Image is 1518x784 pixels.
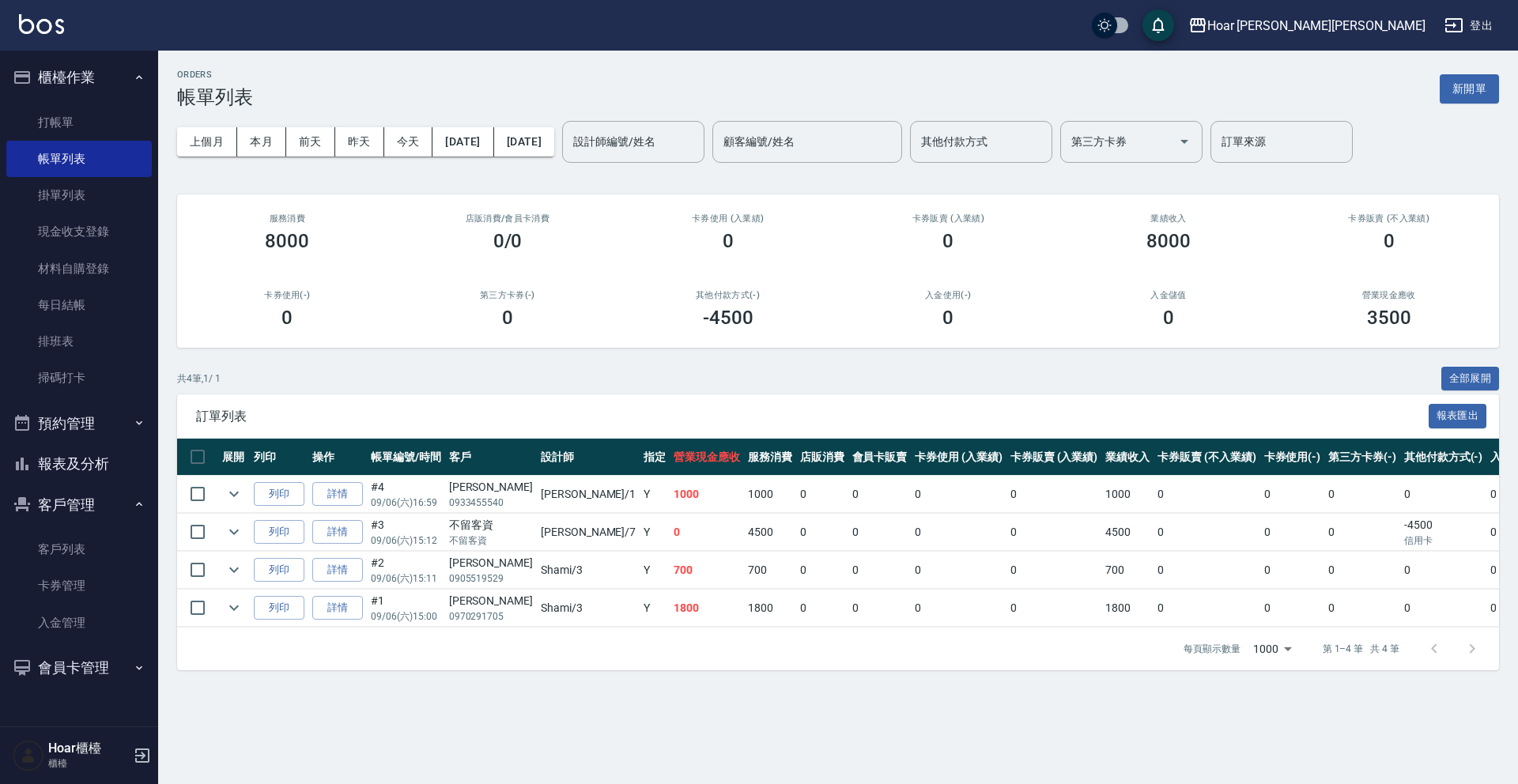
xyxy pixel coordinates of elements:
[13,740,44,771] img: Person
[237,127,286,156] button: 本月
[640,590,670,627] td: Y
[911,514,1006,551] td: 0
[537,590,640,627] td: Shami /3
[1154,552,1259,589] td: 0
[6,57,152,98] button: 櫃檯作業
[1006,590,1102,627] td: 0
[312,558,363,582] a: 詳情
[796,552,848,589] td: 0
[848,439,912,476] th: 會員卡販賣
[1260,439,1325,476] th: 卡券使用(-)
[177,70,253,80] h2: ORDERS
[449,517,533,533] div: 不留客資
[1260,476,1325,513] td: 0
[1006,552,1102,589] td: 0
[1297,290,1480,300] h2: 營業現金應收
[177,371,221,386] p: 共 4 筆, 1 / 1
[367,476,445,513] td: #4
[1324,590,1400,627] td: 0
[196,213,379,224] h3: 服務消費
[1323,642,1399,656] p: 第 1–4 筆 共 4 筆
[848,476,912,513] td: 0
[1006,514,1102,551] td: 0
[1142,9,1174,41] button: save
[222,520,246,544] button: expand row
[911,476,1006,513] td: 0
[1260,514,1325,551] td: 0
[6,213,152,250] a: 現金收支登錄
[744,476,796,513] td: 1000
[640,514,670,551] td: Y
[640,439,670,476] th: 指定
[744,514,796,551] td: 4500
[254,596,304,620] button: 列印
[1101,439,1154,476] th: 業績收入
[537,514,640,551] td: [PERSON_NAME] /7
[1184,642,1240,656] p: 每頁顯示數量
[312,596,363,620] a: 詳情
[1324,552,1400,589] td: 0
[1101,514,1154,551] td: 4500
[1260,552,1325,589] td: 0
[796,439,848,476] th: 店販消費
[308,439,367,476] th: 操作
[6,567,152,604] a: 卡券管理
[335,127,384,156] button: 昨天
[449,571,533,586] p: 0905519529
[222,482,246,506] button: expand row
[281,307,293,329] h3: 0
[48,756,129,771] p: 櫃檯
[744,552,796,589] td: 700
[6,443,152,484] button: 報表及分析
[796,476,848,513] td: 0
[723,230,734,252] h3: 0
[48,741,129,756] h5: Hoar櫃檯
[449,496,533,510] p: 0933455540
[1146,230,1191,252] h3: 8000
[1101,476,1154,513] td: 1000
[911,590,1006,627] td: 0
[6,141,152,177] a: 帳單列表
[670,552,744,589] td: 700
[6,605,152,641] a: 入金管理
[6,104,152,141] a: 打帳單
[6,287,152,323] a: 每日結帳
[196,409,1429,424] span: 訂單列表
[796,514,848,551] td: 0
[857,290,1040,300] h2: 入金使用(-)
[6,177,152,213] a: 掛單列表
[1440,81,1499,96] a: 新開單
[218,439,250,476] th: 展開
[254,482,304,507] button: 列印
[942,230,953,252] h3: 0
[1297,213,1480,224] h2: 卡券販賣 (不入業績)
[1438,11,1499,40] button: 登出
[1154,514,1259,551] td: 0
[857,213,1040,224] h2: 卡券販賣 (入業績)
[6,360,152,396] a: 掃碼打卡
[640,552,670,589] td: Y
[222,558,246,582] button: expand row
[384,127,433,156] button: 今天
[1384,230,1395,252] h3: 0
[502,307,513,329] h3: 0
[1172,129,1197,154] button: Open
[6,323,152,360] a: 排班表
[417,290,599,300] h2: 第三方卡券(-)
[1400,590,1487,627] td: 0
[449,479,533,496] div: [PERSON_NAME]
[670,590,744,627] td: 1800
[1324,514,1400,551] td: 0
[942,307,953,329] h3: 0
[848,552,912,589] td: 0
[445,439,537,476] th: 客戶
[254,520,304,545] button: 列印
[537,552,640,589] td: Shami /3
[312,520,363,545] a: 詳情
[371,533,441,548] p: 09/06 (六) 15:12
[911,439,1006,476] th: 卡券使用 (入業績)
[371,609,441,624] p: 09/06 (六) 15:00
[636,213,819,224] h2: 卡券使用 (入業績)
[703,307,753,329] h3: -4500
[1101,590,1154,627] td: 1800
